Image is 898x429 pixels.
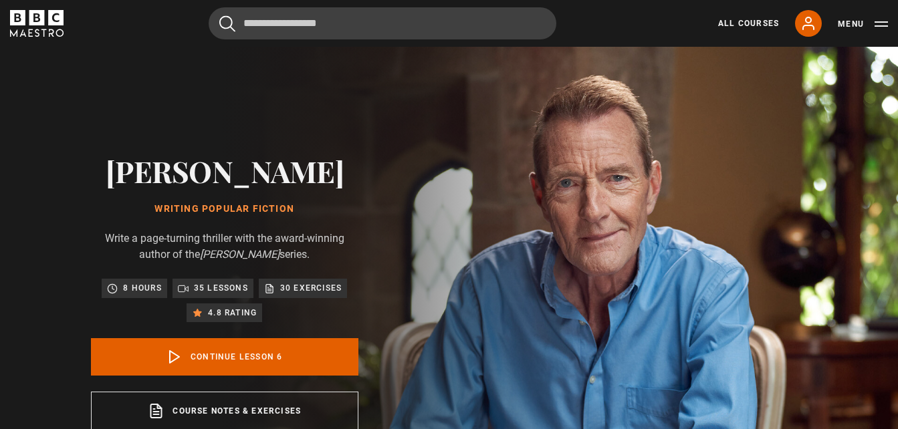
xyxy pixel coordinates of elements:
[718,17,779,29] a: All Courses
[209,7,556,39] input: Search
[10,10,64,37] svg: BBC Maestro
[123,281,161,295] p: 8 hours
[91,154,358,188] h2: [PERSON_NAME]
[91,204,358,214] h1: Writing Popular Fiction
[91,231,358,263] p: Write a page-turning thriller with the award-winning author of the series.
[91,338,358,376] a: Continue lesson 6
[194,281,248,295] p: 35 lessons
[208,306,257,319] p: 4.8 rating
[200,248,279,261] i: [PERSON_NAME]
[280,281,342,295] p: 30 exercises
[838,17,888,31] button: Toggle navigation
[219,15,235,32] button: Submit the search query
